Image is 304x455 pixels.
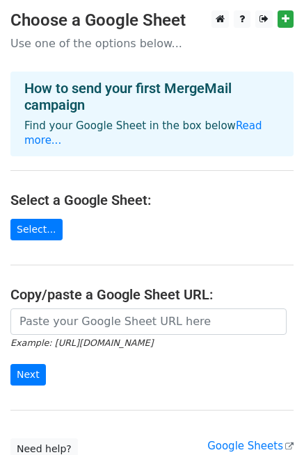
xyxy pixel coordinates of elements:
[207,440,294,452] a: Google Sheets
[10,36,294,51] p: Use one of the options below...
[10,219,63,240] a: Select...
[24,119,280,148] p: Find your Google Sheet in the box below
[10,192,294,208] h4: Select a Google Sheet:
[10,10,294,31] h3: Choose a Google Sheet
[24,80,280,113] h4: How to send your first MergeMail campaign
[10,338,153,348] small: Example: [URL][DOMAIN_NAME]
[10,286,294,303] h4: Copy/paste a Google Sheet URL:
[24,119,262,147] a: Read more...
[10,364,46,386] input: Next
[10,308,287,335] input: Paste your Google Sheet URL here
